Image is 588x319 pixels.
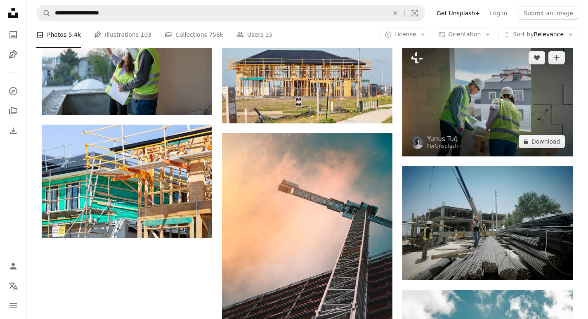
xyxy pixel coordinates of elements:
[5,83,21,99] a: Explore
[513,31,534,38] span: Sort by
[42,54,212,61] a: a man and a woman in safety vests pointing at something
[405,5,425,21] button: Visual search
[386,5,404,21] button: Clear
[236,21,273,48] a: Users 15
[427,143,462,150] div: For
[402,219,573,227] a: a group of men standing on top of a pile of metal
[94,21,151,48] a: Illustrations 103
[42,177,212,185] a: a house under construction with scaffolding on the roof
[513,31,564,39] span: Relevance
[42,125,212,238] img: a house under construction with scaffolding on the roof
[485,7,512,20] a: Log in
[402,96,573,103] a: two men in safety vests standing on a building
[42,1,212,114] img: a man and a woman in safety vests pointing at something
[37,5,51,21] button: Search Unsplash
[222,236,392,243] a: low angle photography of gray tower crane
[209,30,223,39] span: 758k
[394,31,416,38] span: License
[498,28,578,41] button: Sort byRelevance
[5,5,21,23] a: Home — Unsplash
[5,103,21,119] a: Collections
[5,26,21,43] a: Photos
[265,30,273,39] span: 15
[448,31,481,38] span: Orientation
[427,135,462,143] a: Yunus Tuğ
[548,51,565,64] button: Add to Collection
[5,123,21,139] a: Download History
[380,28,431,41] button: License
[5,278,21,294] button: Language
[222,10,392,123] img: a house under construction with a lot of scaffolding
[36,5,425,21] form: Find visuals sitewide
[411,136,424,149] img: Go to Yunus Tuğ's profile
[435,143,462,149] a: Unsplash+
[5,298,21,314] button: Menu
[402,166,573,280] img: a group of men standing on top of a pile of metal
[434,28,495,41] button: Orientation
[519,135,565,148] button: Download
[529,51,545,64] button: Like
[165,21,223,48] a: Collections 758k
[519,7,578,20] button: Submit an image
[5,258,21,274] a: Log in / Sign up
[5,46,21,63] a: Illustrations
[432,7,485,20] a: Get Unsplash+
[402,43,573,156] img: two men in safety vests standing on a building
[222,63,392,70] a: a house under construction with a lot of scaffolding
[141,30,152,39] span: 103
